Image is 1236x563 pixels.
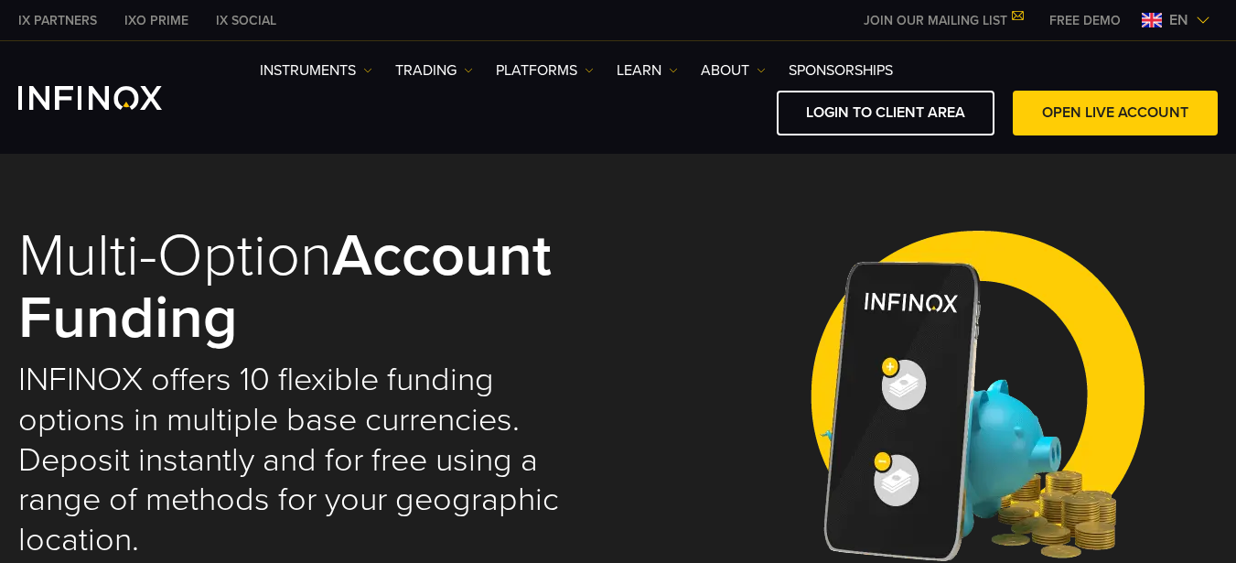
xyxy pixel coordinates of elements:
[701,60,766,81] a: ABOUT
[18,86,205,110] a: INFINOX Logo
[18,220,552,354] strong: Account Funding
[1013,91,1218,135] a: OPEN LIVE ACCOUNT
[202,11,290,30] a: INFINOX
[496,60,594,81] a: PLATFORMS
[789,60,893,81] a: SPONSORSHIPS
[5,11,111,30] a: INFINOX
[1036,11,1134,30] a: INFINOX MENU
[850,13,1036,28] a: JOIN OUR MAILING LIST
[18,225,594,351] h1: Multi-Option
[777,91,994,135] a: LOGIN TO CLIENT AREA
[617,60,678,81] a: Learn
[18,360,594,561] h2: INFINOX offers 10 flexible funding options in multiple base currencies. Deposit instantly and for...
[111,11,202,30] a: INFINOX
[260,60,372,81] a: Instruments
[1162,9,1196,31] span: en
[395,60,473,81] a: TRADING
